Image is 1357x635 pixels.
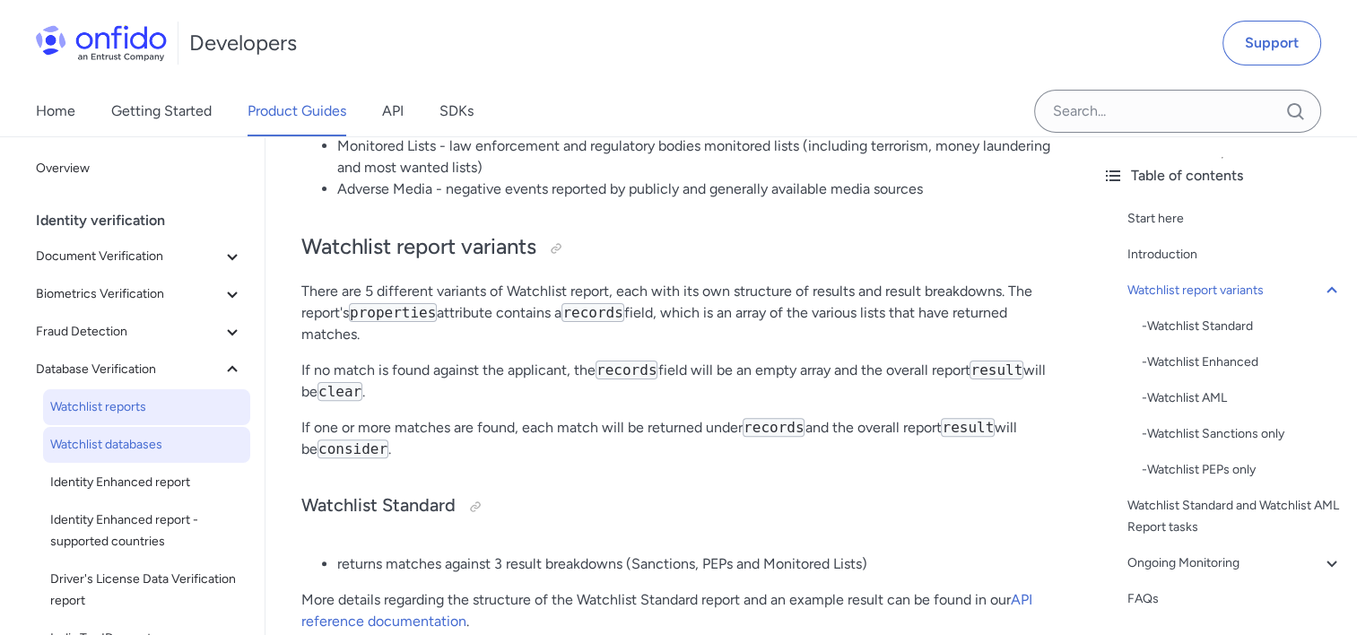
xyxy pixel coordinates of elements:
[1127,208,1343,230] a: Start here
[43,427,250,463] a: Watchlist databases
[43,502,250,560] a: Identity Enhanced report - supported countries
[1142,387,1343,409] div: - Watchlist AML
[382,86,404,136] a: API
[301,281,1052,345] p: There are 5 different variants of Watchlist report, each with its own structure of results and re...
[743,418,805,437] code: records
[29,239,250,274] button: Document Verification
[29,276,250,312] button: Biometrics Verification
[36,283,222,305] span: Biometrics Verification
[1142,423,1343,445] div: - Watchlist Sanctions only
[301,417,1052,460] p: If one or more matches are found, each match will be returned under and the overall report will be .
[301,589,1052,632] p: More details regarding the structure of the Watchlist Standard report and an example result can b...
[970,361,1023,379] code: result
[1222,21,1321,65] a: Support
[36,359,222,380] span: Database Verification
[1127,495,1343,538] a: Watchlist Standard and Watchlist AML Report tasks
[1142,316,1343,337] div: - Watchlist Standard
[596,361,657,379] code: records
[50,569,243,612] span: Driver's License Data Verification report
[43,389,250,425] a: Watchlist reports
[36,25,167,61] img: Onfido Logo
[1142,352,1343,373] a: -Watchlist Enhanced
[301,492,1052,521] h3: Watchlist Standard
[941,418,995,437] code: result
[29,352,250,387] button: Database Verification
[43,561,250,619] a: Driver's License Data Verification report
[337,135,1052,178] li: Monitored Lists - law enforcement and regulatory bodies monitored lists (including terrorism, mon...
[318,382,362,401] code: clear
[561,303,623,322] code: records
[1142,352,1343,373] div: - Watchlist Enhanced
[337,178,1052,200] li: Adverse Media - negative events reported by publicly and generally available media sources
[439,86,474,136] a: SDKs
[1127,588,1343,610] a: FAQs
[349,303,437,322] code: properties
[301,360,1052,403] p: If no match is found against the applicant, the field will be an empty array and the overall repo...
[36,158,243,179] span: Overview
[36,321,222,343] span: Fraud Detection
[50,472,243,493] span: Identity Enhanced report
[1142,316,1343,337] a: -Watchlist Standard
[301,591,1032,630] a: API reference documentation
[1142,459,1343,481] a: -Watchlist PEPs only
[1034,90,1321,133] input: Onfido search input field
[1102,165,1343,187] div: Table of contents
[1127,280,1343,301] a: Watchlist report variants
[36,203,257,239] div: Identity verification
[29,314,250,350] button: Fraud Detection
[1142,387,1343,409] a: -Watchlist AML
[29,151,250,187] a: Overview
[189,29,297,57] h1: Developers
[50,434,243,456] span: Watchlist databases
[36,86,75,136] a: Home
[1142,423,1343,445] a: -Watchlist Sanctions only
[36,246,222,267] span: Document Verification
[50,509,243,552] span: Identity Enhanced report - supported countries
[318,439,388,458] code: consider
[337,553,1052,575] li: returns matches against 3 result breakdowns (Sanctions, PEPs and Monitored Lists)
[1127,244,1343,265] a: Introduction
[50,396,243,418] span: Watchlist reports
[1142,459,1343,481] div: - Watchlist PEPs only
[1127,552,1343,574] a: Ongoing Monitoring
[301,232,1052,263] h2: Watchlist report variants
[43,465,250,500] a: Identity Enhanced report
[111,86,212,136] a: Getting Started
[248,86,346,136] a: Product Guides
